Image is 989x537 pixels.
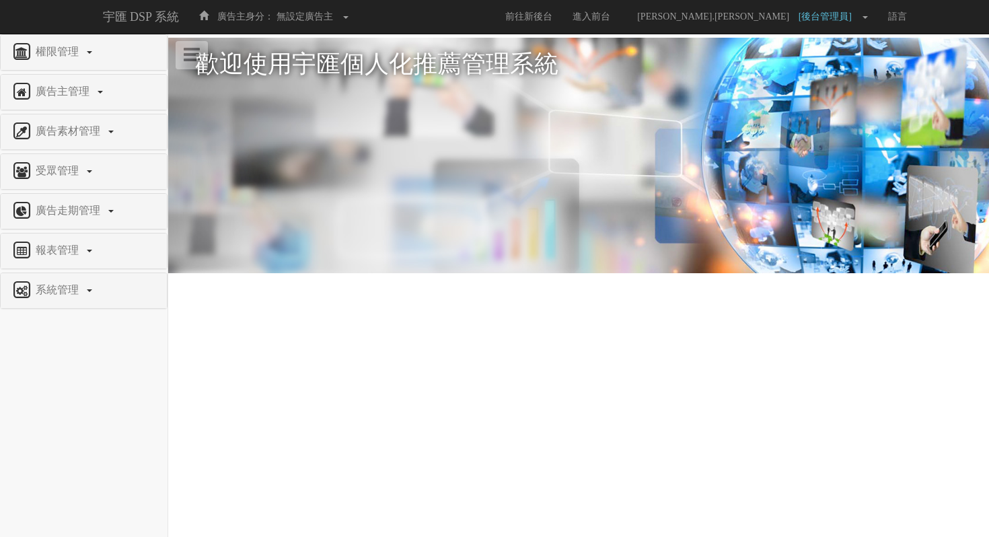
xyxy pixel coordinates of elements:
[195,51,962,78] h1: 歡迎使用宇匯個人化推薦管理系統
[32,284,85,295] span: 系統管理
[32,205,107,216] span: 廣告走期管理
[630,11,796,22] span: [PERSON_NAME].[PERSON_NAME]
[11,201,157,222] a: 廣告走期管理
[277,11,333,22] span: 無設定廣告主
[11,240,157,262] a: 報表管理
[11,42,157,63] a: 權限管理
[32,165,85,176] span: 受眾管理
[217,11,274,22] span: 廣告主身分：
[11,81,157,103] a: 廣告主管理
[32,46,85,57] span: 權限管理
[32,244,85,256] span: 報表管理
[799,11,858,22] span: [後台管理員]
[32,85,96,97] span: 廣告主管理
[11,161,157,182] a: 受眾管理
[11,280,157,301] a: 系統管理
[32,125,107,137] span: 廣告素材管理
[11,121,157,143] a: 廣告素材管理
